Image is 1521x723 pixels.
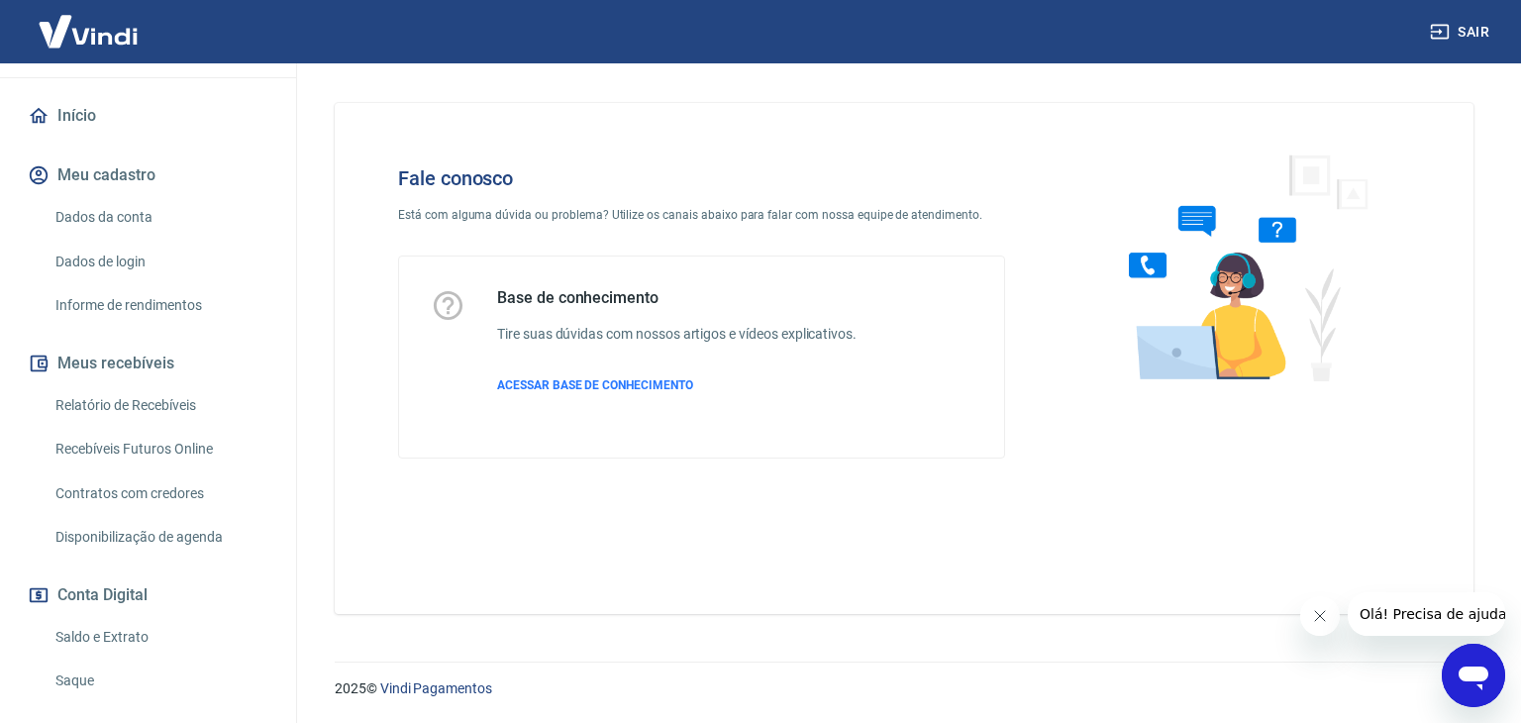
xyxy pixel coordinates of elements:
[1300,596,1340,636] iframe: Fechar mensagem
[1089,135,1390,399] img: Fale conosco
[24,154,272,197] button: Meu cadastro
[335,678,1473,699] p: 2025 ©
[24,94,272,138] a: Início
[1348,592,1505,636] iframe: Mensagem da empresa
[12,14,166,30] span: Olá! Precisa de ajuda?
[1426,14,1497,51] button: Sair
[380,680,492,696] a: Vindi Pagamentos
[48,473,272,514] a: Contratos com credores
[48,517,272,558] a: Disponibilização de agenda
[497,288,857,308] h5: Base de conhecimento
[48,242,272,282] a: Dados de login
[24,342,272,385] button: Meus recebíveis
[48,429,272,469] a: Recebíveis Futuros Online
[48,197,272,238] a: Dados da conta
[398,206,1005,224] p: Está com alguma dúvida ou problema? Utilize os canais abaixo para falar com nossa equipe de atend...
[497,378,693,392] span: ACESSAR BASE DE CONHECIMENTO
[497,376,857,394] a: ACESSAR BASE DE CONHECIMENTO
[48,385,272,426] a: Relatório de Recebíveis
[48,617,272,658] a: Saldo e Extrato
[48,285,272,326] a: Informe de rendimentos
[1442,644,1505,707] iframe: Botão para abrir a janela de mensagens
[24,573,272,617] button: Conta Digital
[398,166,1005,190] h4: Fale conosco
[497,324,857,345] h6: Tire suas dúvidas com nossos artigos e vídeos explicativos.
[24,1,152,61] img: Vindi
[48,661,272,701] a: Saque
